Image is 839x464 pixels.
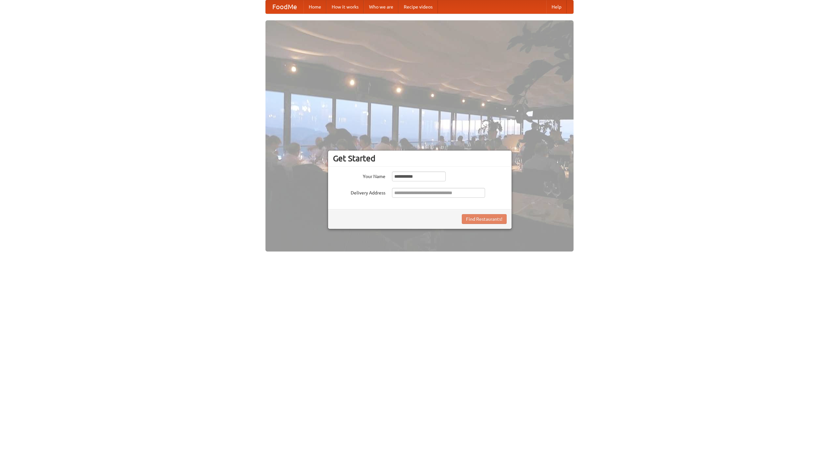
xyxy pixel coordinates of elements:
h3: Get Started [333,153,507,163]
a: Recipe videos [399,0,438,13]
a: How it works [326,0,364,13]
label: Your Name [333,171,385,180]
a: Who we are [364,0,399,13]
a: FoodMe [266,0,303,13]
label: Delivery Address [333,188,385,196]
a: Home [303,0,326,13]
a: Help [546,0,567,13]
button: Find Restaurants! [462,214,507,224]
